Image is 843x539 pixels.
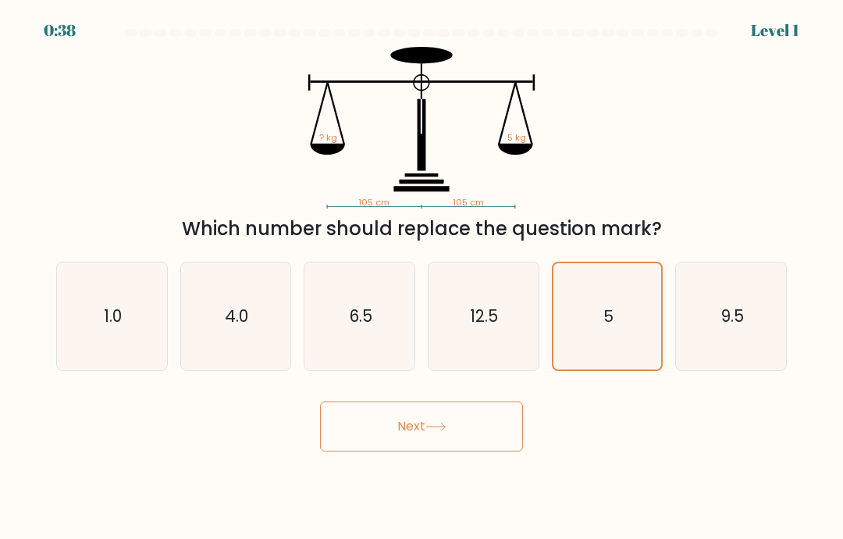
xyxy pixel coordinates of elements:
[350,305,372,327] text: 6.5
[471,305,499,327] text: 12.5
[453,196,484,209] tspan: 105 cm
[66,215,777,243] div: Which number should replace the question mark?
[358,196,389,209] tspan: 105 cm
[104,305,122,327] text: 1.0
[320,402,523,452] button: Next
[507,131,526,144] tspan: 5 kg
[603,305,614,327] text: 5
[44,19,76,42] div: 0:38
[319,131,337,144] tspan: ? kg
[751,19,799,42] div: Level 1
[225,305,248,327] text: 4.0
[720,305,743,327] text: 9.5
